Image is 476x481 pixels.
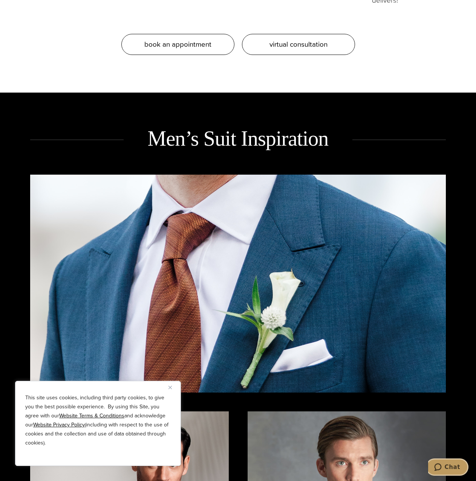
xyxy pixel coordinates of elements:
[428,458,468,477] iframe: Opens a widget where you can chat to one of our agents
[168,386,172,389] img: Close
[168,383,178,392] button: Close
[30,175,446,393] img: Close up of groom in medium blue solid bespoke wedding suit with peak lapel and pick stitching. W...
[242,34,355,55] a: virtual consultation
[33,421,85,429] a: Website Privacy Policy
[121,34,234,55] a: book an appointment
[124,125,352,152] h2: Men’s Suit Inspiration
[269,39,328,50] span: virtual consultation
[144,39,211,50] span: book an appointment
[59,412,124,420] a: Website Terms & Conditions
[25,393,171,448] p: This site uses cookies, including third party cookies, to give you the best possible experience. ...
